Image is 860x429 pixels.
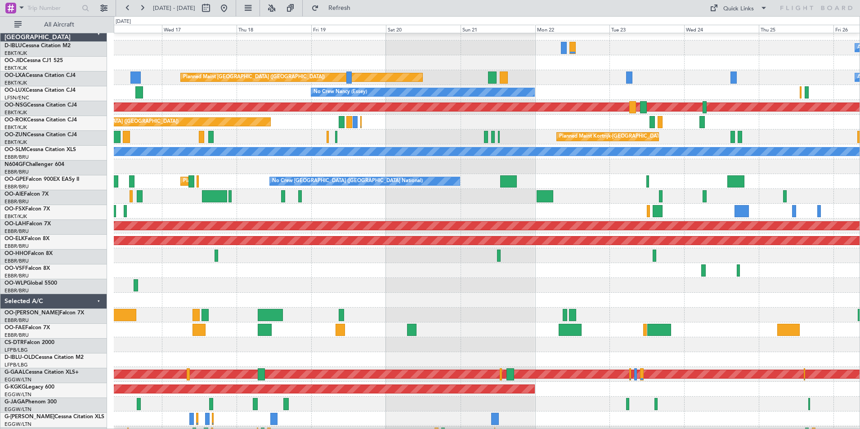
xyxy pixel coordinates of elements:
a: G-JAGAPhenom 300 [4,399,57,405]
a: EBBR/BRU [4,154,29,161]
a: N604GFChallenger 604 [4,162,64,167]
span: OO-LUX [4,88,26,93]
span: OO-FAE [4,325,25,331]
a: OO-NSGCessna Citation CJ4 [4,103,77,108]
a: G-GAALCessna Citation XLS+ [4,370,79,375]
span: G-KGKG [4,384,26,390]
button: Quick Links [705,1,772,15]
a: EBBR/BRU [4,169,29,175]
span: G-JAGA [4,399,25,405]
span: All Aircraft [23,22,95,28]
span: D-IBLU [4,43,22,49]
span: CS-DTR [4,340,24,345]
span: OO-WLP [4,281,27,286]
div: Tue 16 [87,25,162,33]
a: OO-ELKFalcon 8X [4,236,49,241]
a: EBKT/KJK [4,213,27,220]
a: EGGW/LTN [4,391,31,398]
span: [DATE] - [DATE] [153,4,195,12]
a: OO-[PERSON_NAME]Falcon 7X [4,310,84,316]
span: OO-LXA [4,73,26,78]
a: EBKT/KJK [4,109,27,116]
a: OO-HHOFalcon 8X [4,251,53,256]
a: OO-VSFFalcon 8X [4,266,50,271]
span: OO-GPE [4,177,26,182]
a: EBBR/BRU [4,183,29,190]
div: Quick Links [723,4,754,13]
a: OO-WLPGlobal 5500 [4,281,57,286]
span: OO-AIE [4,192,24,197]
a: OO-JIDCessna CJ1 525 [4,58,63,63]
a: OO-LAHFalcon 7X [4,221,51,227]
span: OO-HHO [4,251,28,256]
input: Trip Number [27,1,79,15]
div: Tue 23 [609,25,684,33]
div: Thu 25 [759,25,833,33]
a: G-KGKGLegacy 600 [4,384,54,390]
a: OO-SLMCessna Citation XLS [4,147,76,152]
span: Refresh [321,5,358,11]
a: OO-ROKCessna Citation CJ4 [4,117,77,123]
button: All Aircraft [10,18,98,32]
a: EBBR/BRU [4,317,29,324]
a: OO-GPEFalcon 900EX EASy II [4,177,79,182]
div: Planned Maint [GEOGRAPHIC_DATA] ([GEOGRAPHIC_DATA] National) [183,174,346,188]
a: EBBR/BRU [4,243,29,250]
a: D-IBLU-OLDCessna Citation M2 [4,355,84,360]
div: No Crew Nancy (Essey) [314,85,367,99]
a: OO-FSXFalcon 7X [4,206,50,212]
a: EBKT/KJK [4,139,27,146]
div: Fri 19 [311,25,386,33]
div: Wed 17 [162,25,237,33]
a: OO-ZUNCessna Citation CJ4 [4,132,77,138]
a: LFPB/LBG [4,362,28,368]
div: Planned Maint Kortrijk-[GEOGRAPHIC_DATA] [559,130,664,143]
span: OO-LAH [4,221,26,227]
a: EBBR/BRU [4,273,29,279]
div: Mon 22 [535,25,610,33]
div: Thu 18 [237,25,311,33]
span: OO-ROK [4,117,27,123]
span: OO-SLM [4,147,26,152]
span: OO-JID [4,58,23,63]
div: Planned Maint [GEOGRAPHIC_DATA] ([GEOGRAPHIC_DATA]) [183,71,325,84]
a: EBBR/BRU [4,332,29,339]
div: Sun 21 [461,25,535,33]
span: OO-ZUN [4,132,27,138]
a: EBKT/KJK [4,50,27,57]
a: EGGW/LTN [4,376,31,383]
a: EBBR/BRU [4,258,29,264]
div: No Crew [GEOGRAPHIC_DATA] ([GEOGRAPHIC_DATA] National) [272,174,423,188]
a: OO-FAEFalcon 7X [4,325,50,331]
span: OO-[PERSON_NAME] [4,310,59,316]
span: N604GF [4,162,26,167]
a: EBKT/KJK [4,124,27,131]
a: D-IBLUCessna Citation M2 [4,43,71,49]
a: EBBR/BRU [4,198,29,205]
a: LFSN/ENC [4,94,29,101]
div: [DATE] [116,18,131,26]
a: EBKT/KJK [4,80,27,86]
span: G-[PERSON_NAME] [4,414,54,420]
a: OO-AIEFalcon 7X [4,192,49,197]
a: EBBR/BRU [4,228,29,235]
span: OO-ELK [4,236,25,241]
div: Wed 24 [684,25,759,33]
a: EGGW/LTN [4,406,31,413]
a: EBKT/KJK [4,65,27,71]
a: CS-DTRFalcon 2000 [4,340,54,345]
a: OO-LUXCessna Citation CJ4 [4,88,76,93]
button: Refresh [307,1,361,15]
span: OO-VSF [4,266,25,271]
a: G-[PERSON_NAME]Cessna Citation XLS [4,414,104,420]
div: Sat 20 [386,25,461,33]
span: D-IBLU-OLD [4,355,35,360]
a: EBBR/BRU [4,287,29,294]
span: OO-FSX [4,206,25,212]
a: LFPB/LBG [4,347,28,353]
a: EGGW/LTN [4,421,31,428]
span: OO-NSG [4,103,27,108]
a: OO-LXACessna Citation CJ4 [4,73,76,78]
span: G-GAAL [4,370,25,375]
